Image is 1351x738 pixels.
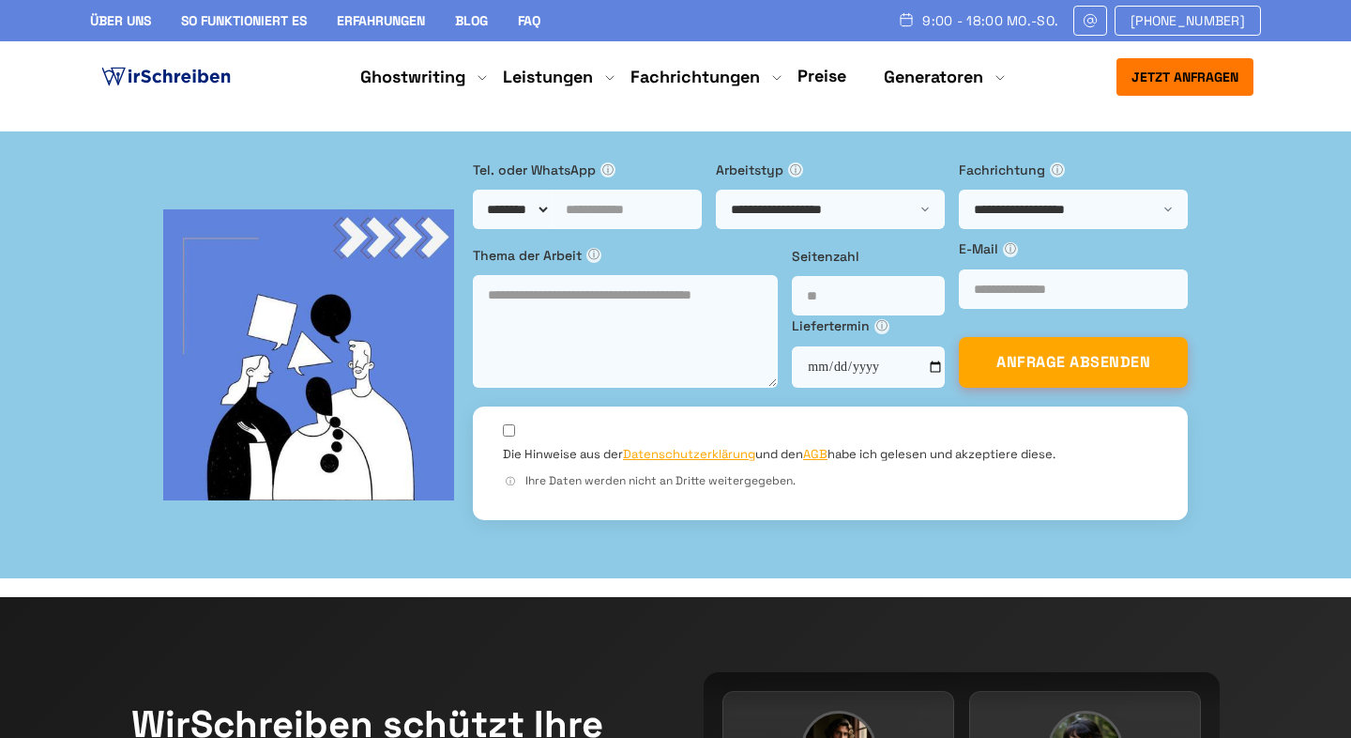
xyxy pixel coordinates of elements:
[473,160,702,180] label: Tel. oder WhatsApp
[503,446,1055,463] label: Die Hinweise aus der und den habe ich gelesen und akzeptiere diese.
[884,66,983,88] a: Generatoren
[792,315,945,336] label: Liefertermin
[163,209,454,500] img: bg
[455,12,488,29] a: Blog
[600,162,615,177] span: ⓘ
[1050,162,1065,177] span: ⓘ
[959,337,1188,388] button: ANFRAGE ABSENDEN
[959,160,1188,180] label: Fachrichtung
[716,160,945,180] label: Arbeitstyp
[630,66,760,88] a: Fachrichtungen
[788,162,803,177] span: ⓘ
[623,446,755,462] a: Datenschutzerklärung
[337,12,425,29] a: Erfahrungen
[1116,58,1253,96] button: Jetzt anfragen
[98,63,235,91] img: logo ghostwriter-österreich
[874,319,889,334] span: ⓘ
[1131,13,1245,28] span: [PHONE_NUMBER]
[586,248,601,263] span: ⓘ
[518,12,540,29] a: FAQ
[797,65,846,86] a: Preise
[90,12,151,29] a: Über uns
[473,245,778,266] label: Thema der Arbeit
[922,13,1058,28] span: 9:00 - 18:00 Mo.-So.
[959,238,1188,259] label: E-Mail
[503,472,1158,490] div: Ihre Daten werden nicht an Dritte weitergegeben.
[792,246,945,267] label: Seitenzahl
[1082,13,1099,28] img: Email
[803,446,827,462] a: AGB
[1115,6,1261,36] a: [PHONE_NUMBER]
[898,12,915,27] img: Schedule
[1003,242,1018,257] span: ⓘ
[503,474,518,489] span: ⓘ
[360,66,465,88] a: Ghostwriting
[181,12,307,29] a: So funktioniert es
[503,66,593,88] a: Leistungen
